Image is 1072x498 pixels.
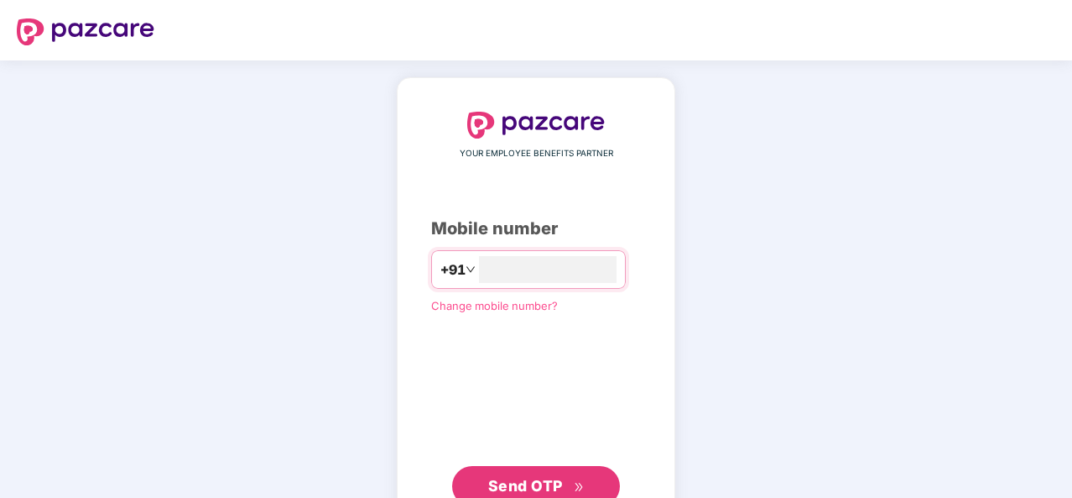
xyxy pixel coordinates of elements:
span: +91 [440,259,466,280]
span: down [466,265,476,275]
span: Send OTP [488,477,563,495]
span: YOUR EMPLOYEE BENEFITS PARTNER [460,147,613,160]
div: Mobile number [431,216,641,242]
span: double-right [574,482,585,493]
img: logo [17,18,154,45]
img: logo [467,112,605,139]
a: Change mobile number? [431,299,558,312]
